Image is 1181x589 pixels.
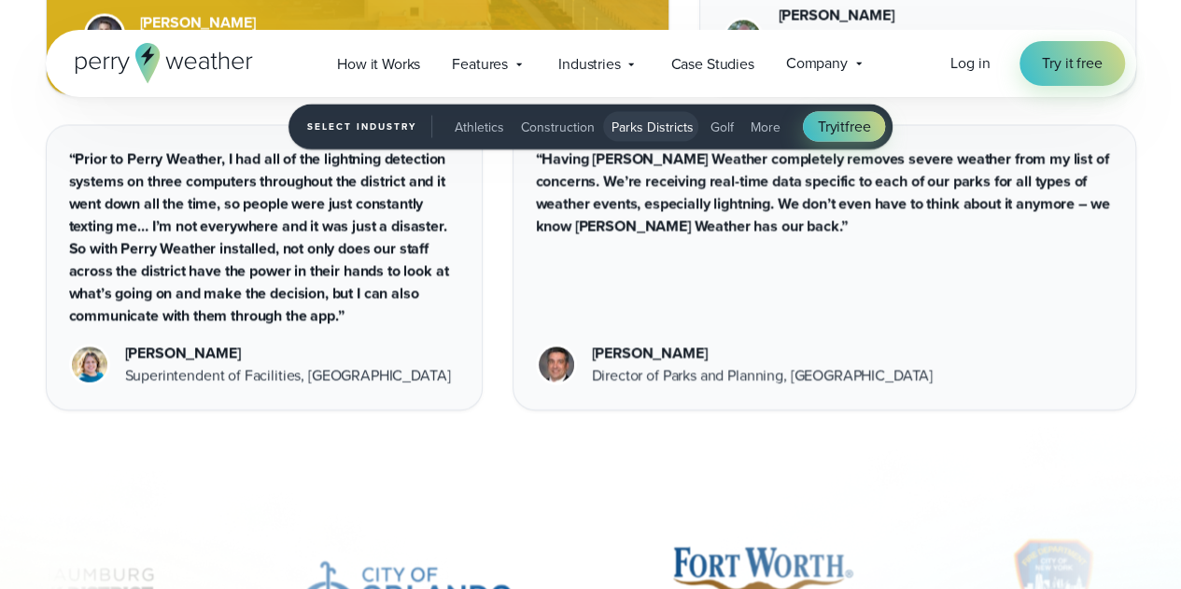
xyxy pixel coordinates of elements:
[604,112,701,142] button: Parks Districts
[125,365,451,387] div: Superintendent of Facilities, [GEOGRAPHIC_DATA]
[125,343,451,365] div: [PERSON_NAME]
[452,53,508,76] span: Features
[1042,52,1102,75] span: Try it free
[743,112,788,142] button: More
[455,118,504,137] span: Athletics
[710,118,734,137] span: Golf
[140,12,625,35] div: [PERSON_NAME]
[521,118,595,137] span: Construction
[558,53,620,76] span: Industries
[751,118,780,137] span: More
[69,148,459,328] p: “Prior to Perry Weather, I had all of the lightning detection systems on three computers througho...
[786,52,848,75] span: Company
[513,112,602,142] button: Construction
[779,27,1113,72] div: Executive Director, [PERSON_NAME][GEOGRAPHIC_DATA]
[803,112,886,142] a: Tryitfree
[447,112,512,142] button: Athletics
[72,347,107,383] img: Erin Chapa, Superintendent of Facilities Headshot
[703,112,741,142] button: Golf
[670,53,753,76] span: Case Studies
[612,118,694,137] span: Parks Districts
[779,5,1113,27] div: [PERSON_NAME]
[337,53,420,76] span: How it Works
[654,45,769,83] a: Case Studies
[592,365,934,387] div: Director of Parks and Planning, [GEOGRAPHIC_DATA]
[592,343,934,365] div: [PERSON_NAME]
[307,116,432,138] span: Select Industry
[950,52,990,75] a: Log in
[818,116,871,138] span: Try free
[837,116,845,137] span: it
[950,52,990,74] span: Log in
[1019,41,1124,86] a: Try it free
[321,45,436,83] a: How it Works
